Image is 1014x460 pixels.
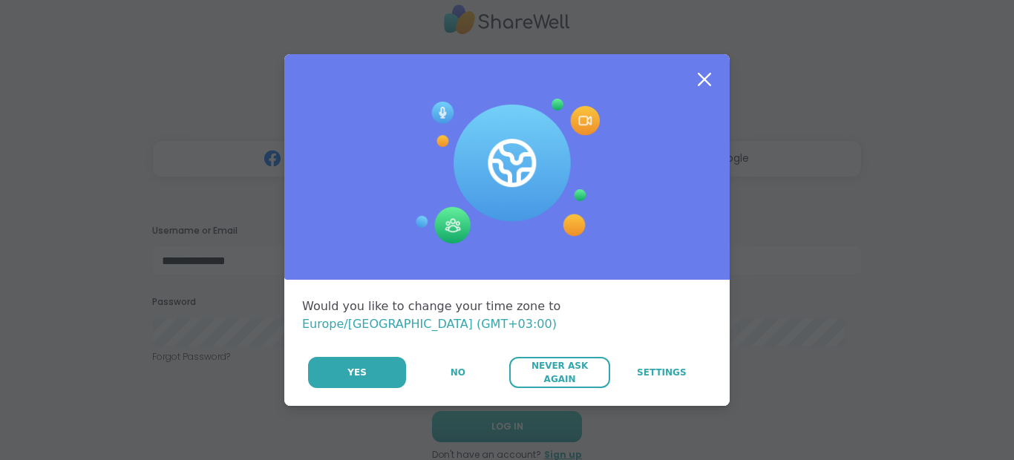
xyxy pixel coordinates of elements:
span: Settings [637,366,687,379]
button: No [408,357,508,388]
button: Yes [308,357,406,388]
span: Yes [347,366,367,379]
img: Session Experience [414,99,600,244]
div: Would you like to change your time zone to [302,298,712,333]
span: No [451,366,465,379]
span: Never Ask Again [517,359,602,386]
a: Settings [612,357,712,388]
span: Europe/[GEOGRAPHIC_DATA] (GMT+03:00) [302,317,557,331]
button: Never Ask Again [509,357,609,388]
